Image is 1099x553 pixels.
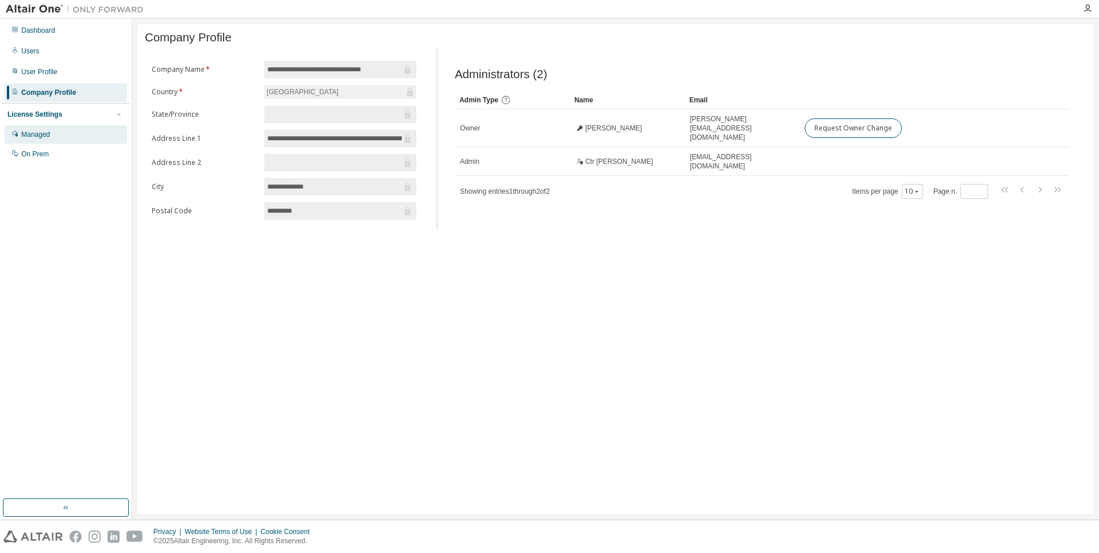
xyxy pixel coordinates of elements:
[21,47,39,56] div: Users
[153,536,317,546] p: © 2025 Altair Engineering, Inc. All Rights Reserved.
[152,182,258,191] label: City
[152,65,258,74] label: Company Name
[21,26,55,35] div: Dashboard
[3,531,63,543] img: altair_logo.svg
[455,68,547,81] span: Administrators (2)
[852,184,923,199] span: Items per page
[107,531,120,543] img: linkedin.svg
[185,527,260,536] div: Website Terms of Use
[689,91,795,109] div: Email
[70,531,82,543] img: facebook.svg
[690,114,794,142] span: [PERSON_NAME][EMAIL_ADDRESS][DOMAIN_NAME]
[265,86,340,98] div: [GEOGRAPHIC_DATA]
[152,87,258,97] label: Country
[260,527,316,536] div: Cookie Consent
[905,187,920,196] button: 10
[126,531,143,543] img: youtube.svg
[574,91,680,109] div: Name
[585,124,642,133] span: [PERSON_NAME]
[460,187,549,195] span: Showing entries 1 through 2 of 2
[690,152,794,171] span: [EMAIL_ADDRESS][DOMAIN_NAME]
[152,134,258,143] label: Address Line 1
[805,118,902,138] button: Request Owner Change
[145,31,232,44] span: Company Profile
[21,149,49,159] div: On Prem
[6,3,149,15] img: Altair One
[460,157,479,166] span: Admin
[21,67,57,76] div: User Profile
[153,527,185,536] div: Privacy
[21,88,76,97] div: Company Profile
[89,531,101,543] img: instagram.svg
[152,206,258,216] label: Postal Code
[460,124,480,133] span: Owner
[459,96,498,104] span: Admin Type
[264,85,416,99] div: [GEOGRAPHIC_DATA]
[585,157,653,166] span: Ctr [PERSON_NAME]
[7,110,62,119] div: License Settings
[152,110,258,119] label: State/Province
[21,130,50,139] div: Managed
[152,158,258,167] label: Address Line 2
[933,184,988,199] span: Page n.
